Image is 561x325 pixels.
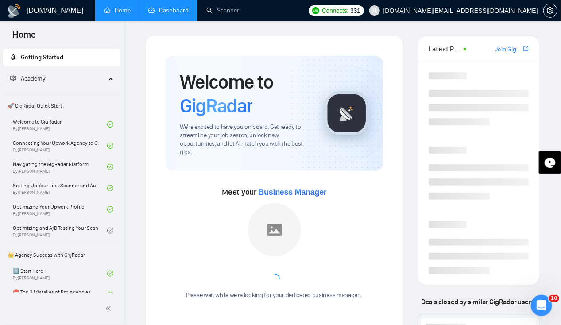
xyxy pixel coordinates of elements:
[13,115,107,134] a: Welcome to GigRadarBy[PERSON_NAME]
[429,43,460,54] span: Latest Posts from the GigRadar Community
[523,45,529,53] a: export
[13,200,107,219] a: Optimizing Your Upwork ProfileBy[PERSON_NAME]
[10,54,16,60] span: rocket
[549,295,559,302] span: 10
[21,75,45,82] span: Academy
[267,272,282,286] span: loading
[180,123,310,157] span: We're excited to have you on board. Get ready to streamline your job search, unlock new opportuni...
[13,157,107,177] a: Navigating the GigRadar PlatformBy[PERSON_NAME]
[13,178,107,198] a: Setting Up Your First Scanner and Auto-BidderBy[PERSON_NAME]
[107,228,113,234] span: check-circle
[107,164,113,170] span: check-circle
[13,285,107,305] a: ⛔ Top 3 Mistakes of Pro Agencies
[371,8,378,14] span: user
[13,221,107,240] a: Optimizing and A/B Testing Your Scanner for Better ResultsBy[PERSON_NAME]
[21,54,63,61] span: Getting Started
[495,45,522,54] a: Join GigRadar Slack Community
[350,6,360,15] span: 331
[531,295,552,316] iframe: Intercom live chat
[148,7,189,14] a: dashboardDashboard
[5,28,43,47] span: Home
[107,292,113,298] span: check-circle
[107,206,113,213] span: check-circle
[206,7,239,14] a: searchScanner
[7,4,21,18] img: logo
[312,7,319,14] img: upwork-logo.png
[10,75,45,82] span: Academy
[543,7,557,14] a: setting
[107,121,113,128] span: check-circle
[325,91,369,135] img: gigradar-logo.png
[259,188,327,197] span: Business Manager
[180,70,310,118] h1: Welcome to
[248,203,301,256] img: placeholder.png
[543,4,557,18] button: setting
[222,187,327,197] span: Meet your
[322,6,348,15] span: Connects:
[181,291,368,300] div: Please wait while we're looking for your dedicated business manager...
[3,49,120,66] li: Getting Started
[180,94,252,118] span: GigRadar
[13,264,107,283] a: 1️⃣ Start HereBy[PERSON_NAME]
[4,97,120,115] span: 🚀 GigRadar Quick Start
[107,185,113,191] span: check-circle
[10,75,16,81] span: fund-projection-screen
[523,45,529,52] span: export
[105,304,114,313] span: double-left
[13,136,107,155] a: Connecting Your Upwork Agency to GigRadarBy[PERSON_NAME]
[107,143,113,149] span: check-circle
[4,246,120,264] span: 👑 Agency Success with GigRadar
[104,7,131,14] a: homeHome
[418,294,538,310] span: Deals closed by similar GigRadar users
[544,7,557,14] span: setting
[107,271,113,277] span: check-circle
